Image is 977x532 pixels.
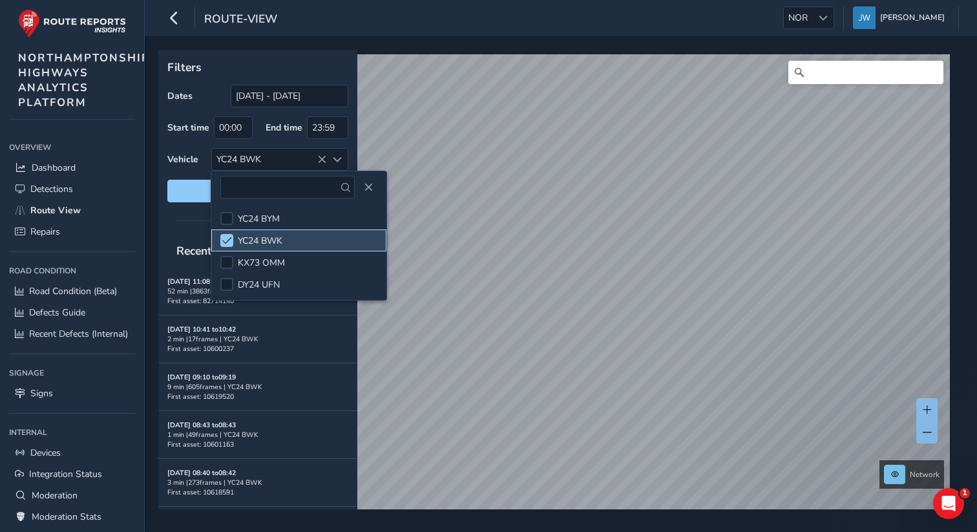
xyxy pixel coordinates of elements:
[784,7,812,28] span: NOR
[910,469,940,480] span: Network
[29,468,102,480] span: Integration Status
[9,423,135,442] div: Internal
[167,59,348,76] p: Filters
[9,157,135,178] a: Dashboard
[266,122,302,134] label: End time
[960,488,970,498] span: 1
[9,302,135,323] a: Defects Guide
[9,383,135,404] a: Signs
[167,296,234,306] span: First asset: 82714140
[9,138,135,157] div: Overview
[238,279,280,291] span: DY24 UFN
[167,234,249,268] span: Recent trips
[29,328,128,340] span: Recent Defects (Internal)
[18,9,126,38] img: rr logo
[359,178,377,197] button: Close
[9,485,135,506] a: Moderation
[933,488,964,519] iframe: Intercom live chat
[167,325,236,334] strong: [DATE] 10:41 to 10:42
[167,122,209,134] label: Start time
[167,440,234,449] span: First asset: 10601163
[167,153,198,165] label: Vehicle
[30,387,53,399] span: Signs
[167,286,348,296] div: 52 min | 3863 frames | YC24 BWK
[788,61,943,84] input: Search
[9,463,135,485] a: Integration Status
[853,6,876,29] img: diamond-layout
[167,90,193,102] label: Dates
[238,257,285,269] span: KX73 OMM
[853,6,949,29] button: [PERSON_NAME]
[167,180,348,202] button: Reset filters
[32,162,76,174] span: Dashboard
[167,372,236,382] strong: [DATE] 09:10 to 09:19
[9,221,135,242] a: Repairs
[167,420,236,430] strong: [DATE] 08:43 to 08:43
[18,50,158,110] span: NORTHAMPTONSHIRE HIGHWAYS ANALYTICS PLATFORM
[167,382,348,392] div: 9 min | 605 frames | YC24 BWK
[163,54,950,524] canvas: Map
[30,226,60,238] span: Repairs
[167,344,234,354] span: First asset: 10600237
[30,204,81,217] span: Route View
[204,11,277,29] span: route-view
[9,200,135,221] a: Route View
[9,281,135,302] a: Road Condition (Beta)
[212,149,326,170] div: YC24 BWK
[167,468,236,478] strong: [DATE] 08:40 to 08:42
[32,511,101,523] span: Moderation Stats
[167,277,236,286] strong: [DATE] 11:08 to 11:59
[9,323,135,345] a: Recent Defects (Internal)
[30,183,73,195] span: Detections
[167,478,348,487] div: 3 min | 273 frames | YC24 BWK
[29,306,85,319] span: Defects Guide
[167,392,234,401] span: First asset: 10619520
[167,334,348,344] div: 2 min | 17 frames | YC24 BWK
[238,213,280,225] span: YC24 BYM
[9,178,135,200] a: Detections
[9,442,135,463] a: Devices
[177,185,339,197] span: Reset filters
[9,261,135,281] div: Road Condition
[9,506,135,527] a: Moderation Stats
[30,447,61,459] span: Devices
[880,6,945,29] span: [PERSON_NAME]
[167,430,348,440] div: 1 min | 49 frames | YC24 BWK
[29,285,117,297] span: Road Condition (Beta)
[9,363,135,383] div: Signage
[167,487,234,497] span: First asset: 10618591
[238,235,282,247] span: YC24 BWK
[32,489,78,502] span: Moderation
